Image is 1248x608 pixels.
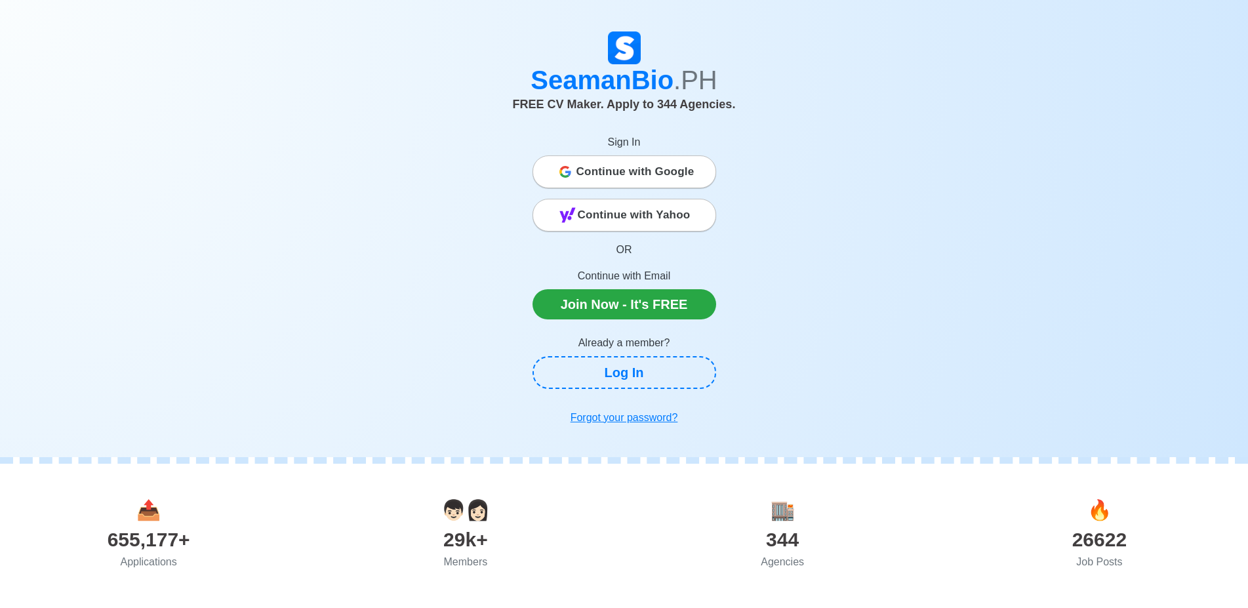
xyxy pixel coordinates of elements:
[624,525,941,554] div: 344
[533,335,716,351] p: Already a member?
[136,499,161,521] span: applications
[771,499,795,521] span: agencies
[608,31,641,64] img: Logo
[533,242,716,258] p: OR
[576,159,694,185] span: Continue with Google
[571,412,678,423] u: Forgot your password?
[307,554,624,570] div: Members
[533,405,716,431] a: Forgot your password?
[624,554,941,570] div: Agencies
[674,66,717,94] span: .PH
[533,356,716,389] a: Log In
[533,268,716,284] p: Continue with Email
[578,202,691,228] span: Continue with Yahoo
[1087,499,1112,521] span: jobs
[533,199,716,232] button: Continue with Yahoo
[533,134,716,150] p: Sign In
[513,98,736,111] span: FREE CV Maker. Apply to 344 Agencies.
[307,525,624,554] div: 29k+
[533,289,716,319] a: Join Now - It's FREE
[260,64,988,96] h1: SeamanBio
[533,155,716,188] button: Continue with Google
[441,499,490,521] span: users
